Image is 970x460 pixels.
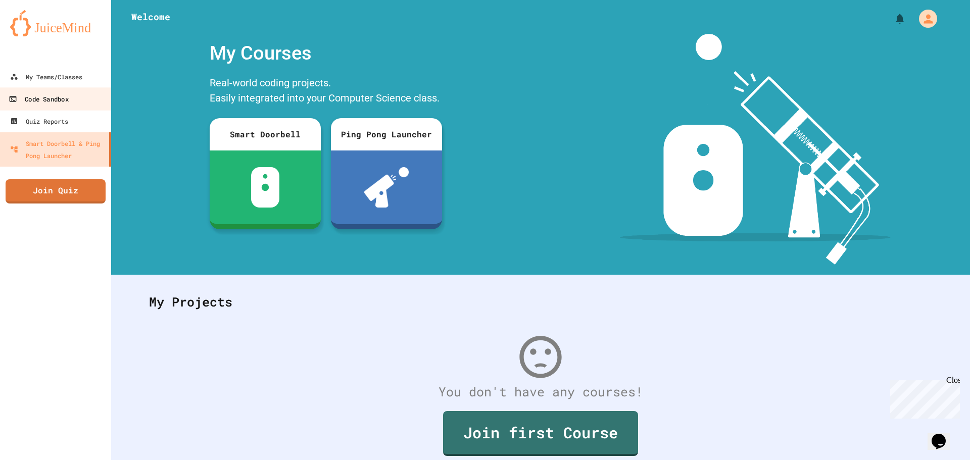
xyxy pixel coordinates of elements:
[886,376,960,419] iframe: chat widget
[875,10,908,27] div: My Notifications
[139,282,942,322] div: My Projects
[10,10,101,36] img: logo-orange.svg
[9,93,68,106] div: Code Sandbox
[928,420,960,450] iframe: chat widget
[139,382,942,401] div: You don't have any courses!
[210,118,321,150] div: Smart Doorbell
[10,115,68,127] div: Quiz Reports
[331,118,442,150] div: Ping Pong Launcher
[4,4,70,64] div: Chat with us now!Close
[6,179,106,203] a: Join Quiz
[205,73,447,111] div: Real-world coding projects. Easily integrated into your Computer Science class.
[251,167,280,208] img: sdb-white.svg
[443,411,638,456] a: Join first Course
[908,7,940,30] div: My Account
[10,71,82,83] div: My Teams/Classes
[205,34,447,73] div: My Courses
[364,167,409,208] img: ppl-with-ball.png
[10,137,105,162] div: Smart Doorbell & Ping Pong Launcher
[620,34,891,265] img: banner-image-my-projects.png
